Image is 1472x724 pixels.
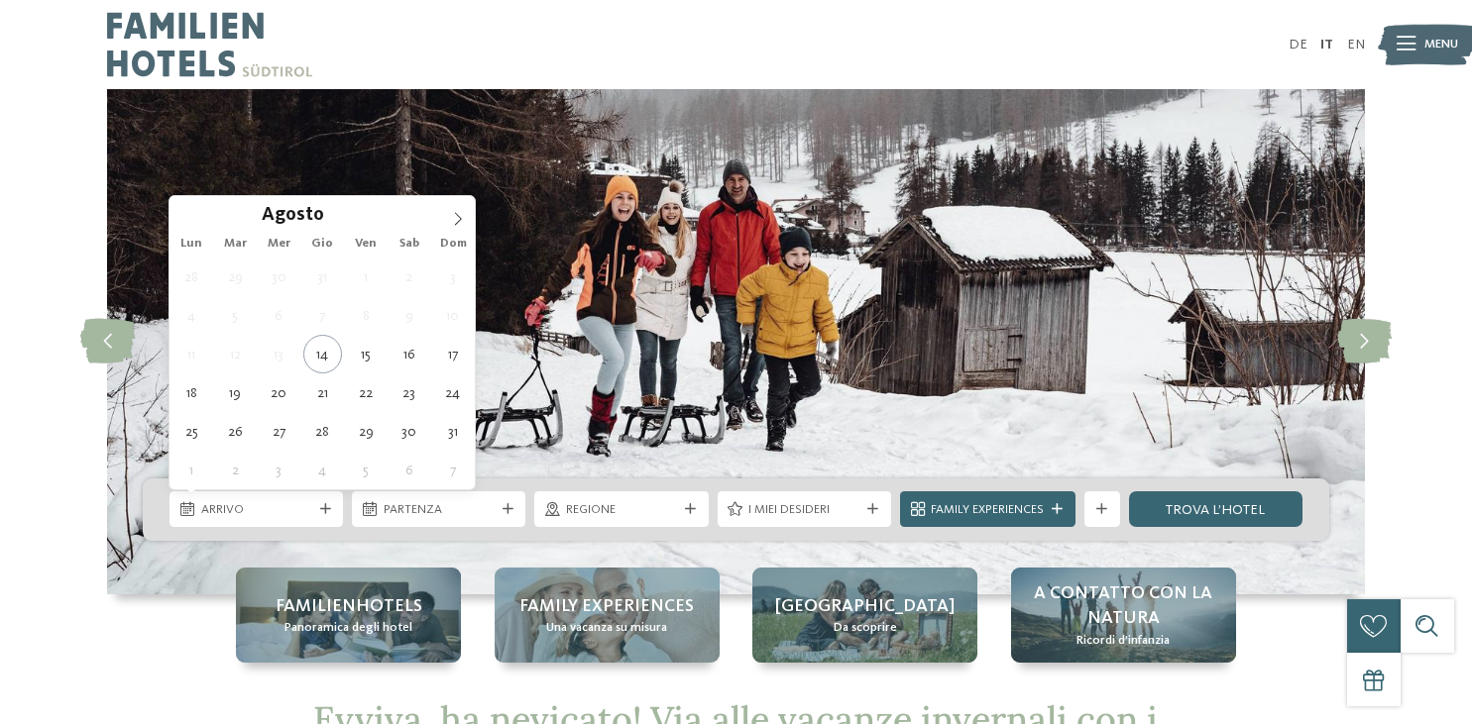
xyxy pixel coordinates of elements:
span: Agosto 7, 2025 [303,296,342,335]
span: Gio [300,238,344,251]
span: Settembre 1, 2025 [172,451,211,489]
a: IT [1320,38,1333,52]
a: Vacanze invernali con bambini? Solo in Alto Adige! A contatto con la natura Ricordi d’infanzia [1011,568,1236,663]
span: Familienhotels [276,594,422,619]
span: Da scoprire [834,619,897,637]
span: Agosto 23, 2025 [390,373,428,412]
span: Agosto 13, 2025 [260,335,298,373]
span: Mar [213,238,257,251]
span: A contatto con la natura [1029,581,1218,631]
span: Agosto 16, 2025 [390,335,428,373]
span: Agosto 19, 2025 [216,373,255,412]
span: Ricordi d’infanzia [1076,632,1170,650]
span: Luglio 31, 2025 [303,258,342,296]
span: Agosto 28, 2025 [303,412,342,451]
span: Dom [431,238,475,251]
span: Agosto 18, 2025 [172,373,211,412]
span: Luglio 29, 2025 [216,258,255,296]
span: Agosto 14, 2025 [303,335,342,373]
span: Agosto 4, 2025 [172,296,211,335]
a: Vacanze invernali con bambini? Solo in Alto Adige! Family experiences Una vacanza su misura [495,568,720,663]
span: Agosto 3, 2025 [433,258,472,296]
a: trova l’hotel [1129,491,1302,527]
span: Settembre 4, 2025 [303,451,342,489]
span: Family Experiences [931,501,1044,519]
span: Settembre 2, 2025 [216,451,255,489]
span: Settembre 3, 2025 [260,451,298,489]
span: Agosto 11, 2025 [172,335,211,373]
a: DE [1289,38,1307,52]
span: Una vacanza su misura [546,619,667,637]
span: Agosto 24, 2025 [433,373,472,412]
span: Agosto 2, 2025 [390,258,428,296]
span: Agosto 6, 2025 [260,296,298,335]
span: Settembre 5, 2025 [347,451,386,489]
span: Partenza [384,501,495,519]
span: Agosto 29, 2025 [347,412,386,451]
input: Year [324,204,390,225]
span: Panoramica degli hotel [284,619,412,637]
span: Lun [170,238,213,251]
span: Arrivo [201,501,312,519]
span: Mer [257,238,300,251]
span: Agosto 27, 2025 [260,412,298,451]
span: Agosto 9, 2025 [390,296,428,335]
span: Agosto [262,207,324,226]
span: Agosto 22, 2025 [347,373,386,412]
span: Agosto 30, 2025 [390,412,428,451]
span: [GEOGRAPHIC_DATA] [775,594,955,619]
span: Agosto 5, 2025 [216,296,255,335]
span: Settembre 7, 2025 [433,451,472,489]
span: Agosto 1, 2025 [347,258,386,296]
a: Vacanze invernali con bambini? Solo in Alto Adige! [GEOGRAPHIC_DATA] Da scoprire [752,568,977,663]
span: Agosto 17, 2025 [433,335,472,373]
span: Menu [1424,36,1458,53]
a: EN [1347,38,1365,52]
span: Agosto 26, 2025 [216,412,255,451]
span: Ven [344,238,388,251]
span: Settembre 6, 2025 [390,451,428,489]
span: Agosto 8, 2025 [347,296,386,335]
span: Luglio 30, 2025 [260,258,298,296]
span: I miei desideri [748,501,859,519]
span: Family experiences [519,594,694,619]
span: Regione [566,501,677,519]
span: Agosto 25, 2025 [172,412,211,451]
span: Agosto 15, 2025 [347,335,386,373]
span: Agosto 10, 2025 [433,296,472,335]
a: Vacanze invernali con bambini? Solo in Alto Adige! Familienhotels Panoramica degli hotel [236,568,461,663]
span: Agosto 20, 2025 [260,373,298,412]
img: Vacanze invernali con bambini? Solo in Alto Adige! [107,89,1365,594]
span: Agosto 21, 2025 [303,373,342,412]
span: Agosto 31, 2025 [433,412,472,451]
span: Sab [388,238,431,251]
span: Agosto 12, 2025 [216,335,255,373]
span: Luglio 28, 2025 [172,258,211,296]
